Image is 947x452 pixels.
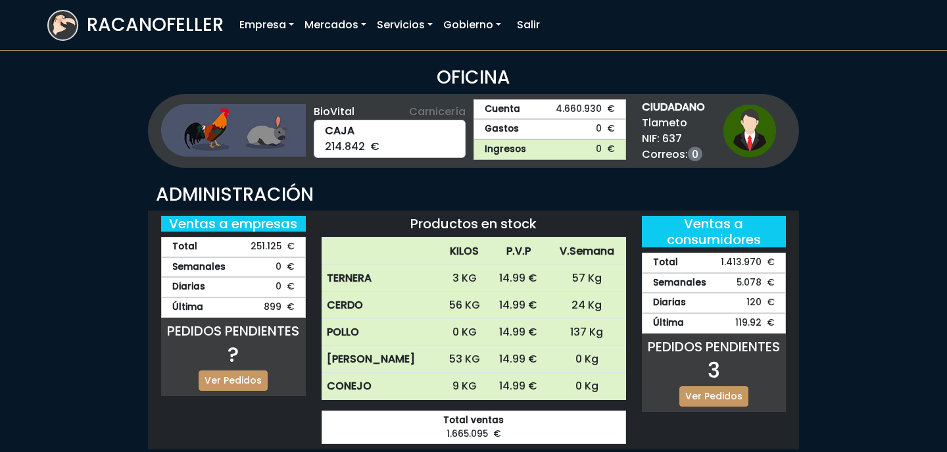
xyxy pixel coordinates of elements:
a: Mercados [299,12,372,38]
th: POLLO [322,319,440,346]
td: 56 KG [439,292,489,319]
th: V.Semana [548,238,626,265]
td: 3 KG [439,265,489,292]
th: CERDO [322,292,440,319]
strong: Última [172,301,203,314]
strong: Cuenta [485,103,520,116]
a: Ingresos0 € [473,139,626,160]
h3: OFICINA [47,66,900,89]
div: 899 € [161,297,306,318]
span: Carnicería [409,104,466,120]
strong: Diarias [172,280,205,294]
h5: PEDIDOS PENDIENTES [161,323,306,339]
a: Cuenta4.660.930 € [473,99,626,120]
td: 0 KG [439,319,489,346]
div: 1.413.970 € [642,253,787,273]
h3: RACANOFELLER [87,14,224,36]
td: 14.99 € [489,319,548,346]
td: 14.99 € [489,373,548,400]
a: Ver Pedidos [199,370,268,391]
img: ciudadano1.png [723,105,776,157]
strong: Total ventas [333,414,615,428]
strong: Diarias [653,296,686,310]
h5: Ventas a consumidores [642,216,787,247]
th: KILOS [439,238,489,265]
td: 24 Kg [548,292,626,319]
strong: Gastos [485,122,519,136]
span: NIF: 637 [642,131,705,147]
td: 137 Kg [548,319,626,346]
th: P.V.P [489,238,548,265]
td: 0 Kg [548,346,626,373]
div: 0 € [161,257,306,278]
div: 119.92 € [642,313,787,334]
strong: Total [172,240,197,254]
a: Ver Pedidos [679,386,748,407]
div: 251.125 € [161,237,306,257]
div: 0 € [161,277,306,297]
td: 53 KG [439,346,489,373]
a: Servicios [372,12,438,38]
h3: ADMINISTRACIÓN [156,184,791,206]
th: CONEJO [322,373,440,400]
td: 9 KG [439,373,489,400]
td: 14.99 € [489,292,548,319]
span: Correos: [642,147,705,163]
td: 14.99 € [489,265,548,292]
span: Tlameto [642,115,705,131]
img: logoracarojo.png [49,11,77,36]
td: 57 Kg [548,265,626,292]
img: ganaderia.png [161,104,306,157]
strong: Última [653,316,684,330]
td: 0 Kg [548,373,626,400]
strong: Total [653,256,678,270]
th: TERNERA [322,265,440,292]
a: Gobierno [438,12,506,38]
strong: Semanales [653,276,706,290]
div: 120 € [642,293,787,313]
a: Salir [512,12,545,38]
strong: CAJA [325,123,455,139]
a: Empresa [234,12,299,38]
h5: Productos en stock [322,216,626,232]
span: 3 [708,355,720,385]
a: 0 [688,147,702,161]
a: RACANOFELLER [47,7,224,44]
div: BioVital [314,104,466,120]
div: 5.078 € [642,273,787,293]
td: 14.99 € [489,346,548,373]
a: Gastos0 € [473,119,626,139]
div: 214.842 € [314,120,466,158]
strong: Ingresos [485,143,526,157]
h5: PEDIDOS PENDIENTES [642,339,787,355]
span: ? [228,339,239,369]
div: 1.665.095 € [322,411,626,444]
strong: Semanales [172,261,226,274]
th: [PERSON_NAME] [322,346,440,373]
strong: CIUDADANO [642,99,705,115]
h5: Ventas a empresas [161,216,306,232]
